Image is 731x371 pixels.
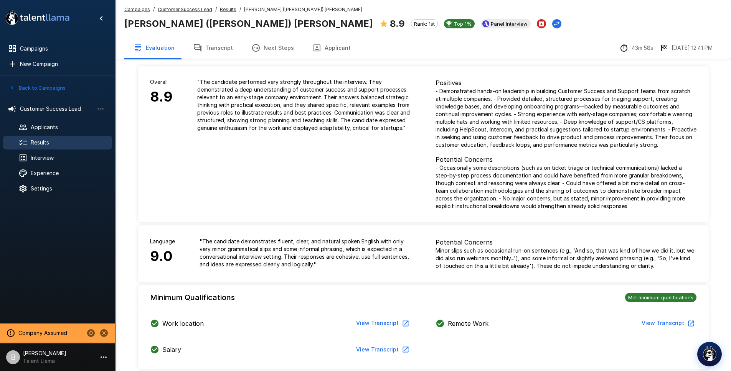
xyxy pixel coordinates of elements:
u: Results [220,7,236,12]
h6: Minimum Qualifications [150,291,235,304]
p: [DATE] 12:41 PM [672,44,713,52]
u: Customer Success Lead [158,7,212,12]
p: Potential Concerns [436,155,696,164]
p: - Occasionally some descriptions (such as on ticket triage or technical communications) lacked a ... [436,164,696,210]
b: [PERSON_NAME] ([PERSON_NAME]) [PERSON_NAME] [124,18,373,29]
div: The date and time when the interview was completed [659,43,713,53]
p: Potential Concerns [436,238,696,247]
span: Met minimum qualifications [625,294,696,300]
p: Minor slips such as occasional run-on sentences (e.g., 'And so, that was kind of how we did it, b... [436,247,696,270]
p: 43m 58s [632,44,653,52]
p: Positives [436,78,696,87]
span: Rank: 1st [411,21,437,27]
button: Next Steps [242,37,303,59]
img: logo_glasses@2x.png [702,346,717,361]
button: View Transcript [353,343,411,357]
button: Change Stage [552,19,561,28]
span: / [153,6,155,13]
span: / [239,6,241,13]
div: The time between starting and completing the interview [619,43,653,53]
u: Campaigns [124,7,150,12]
button: Evaluation [124,37,184,59]
span: Panel Interview [488,21,531,27]
button: View Transcript [639,316,696,330]
button: Archive Applicant [537,19,546,28]
span: Top 1% [451,21,475,27]
span: / [215,6,217,13]
h6: 9.0 [150,245,175,268]
p: " The candidate demonstrates fluent, clear, and natural spoken English with only very minor gramm... [200,238,411,268]
p: Remote Work [448,319,488,328]
div: View profile in Ashby [481,19,531,28]
p: - Demonstrated hands-on leadership in building Customer Success and Support teams from scratch at... [436,87,696,149]
button: Applicant [303,37,360,59]
p: Language [150,238,175,245]
img: ashbyhq_logo.jpeg [482,20,489,27]
p: Salary [162,345,181,354]
p: Overall [150,78,173,86]
b: 8.9 [390,18,405,29]
p: " The candidate performed very strongly throughout the interview. They demonstrated a deep unders... [197,78,411,132]
p: Work location [162,319,204,328]
h6: 8.9 [150,86,173,108]
span: [PERSON_NAME] ([PERSON_NAME]) [PERSON_NAME] [244,6,362,13]
button: Transcript [184,37,242,59]
button: View Transcript [353,316,411,330]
